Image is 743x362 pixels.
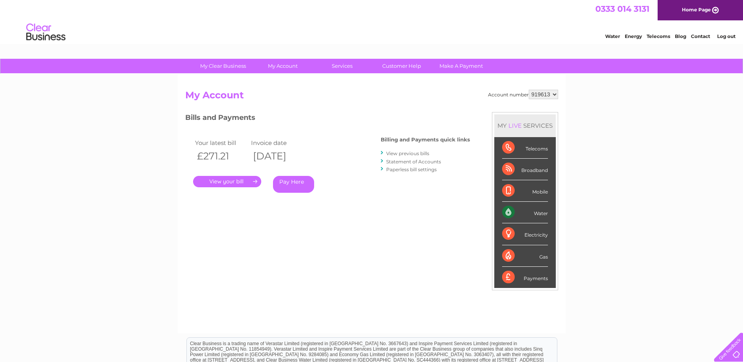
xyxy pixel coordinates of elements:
[193,148,249,164] th: £271.21
[494,114,556,137] div: MY SERVICES
[502,245,548,267] div: Gas
[595,4,649,14] a: 0333 014 3131
[691,33,710,39] a: Contact
[273,176,314,193] a: Pay Here
[502,137,548,159] div: Telecoms
[502,202,548,223] div: Water
[675,33,686,39] a: Blog
[502,267,548,288] div: Payments
[381,137,470,143] h4: Billing and Payments quick links
[249,148,306,164] th: [DATE]
[310,59,374,73] a: Services
[488,90,558,99] div: Account number
[507,122,523,129] div: LIVE
[717,33,736,39] a: Log out
[193,138,249,148] td: Your latest bill
[26,20,66,44] img: logo.png
[502,159,548,180] div: Broadband
[193,176,261,187] a: .
[625,33,642,39] a: Energy
[502,180,548,202] div: Mobile
[250,59,315,73] a: My Account
[187,4,557,38] div: Clear Business is a trading name of Verastar Limited (registered in [GEOGRAPHIC_DATA] No. 3667643...
[386,159,441,165] a: Statement of Accounts
[647,33,670,39] a: Telecoms
[386,150,429,156] a: View previous bills
[185,90,558,105] h2: My Account
[386,167,437,172] a: Paperless bill settings
[502,223,548,245] div: Electricity
[605,33,620,39] a: Water
[191,59,255,73] a: My Clear Business
[185,112,470,126] h3: Bills and Payments
[429,59,494,73] a: Make A Payment
[369,59,434,73] a: Customer Help
[249,138,306,148] td: Invoice date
